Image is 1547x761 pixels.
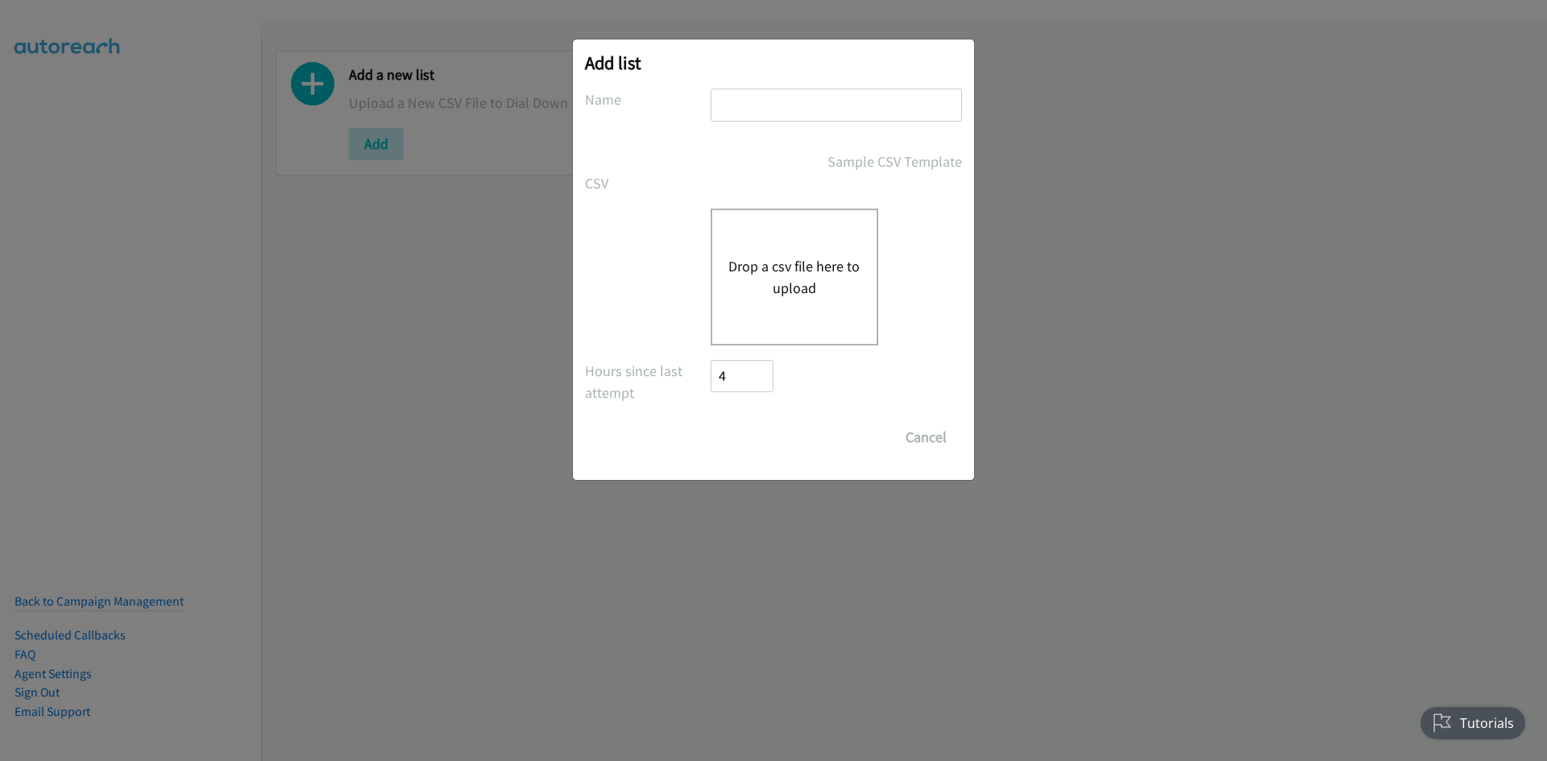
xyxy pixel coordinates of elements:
button: Drop a csv file here to upload [728,255,861,299]
label: Name [585,89,711,110]
button: Cancel [890,421,962,453]
label: Hours since last attempt [585,360,711,403]
a: Sample CSV Template [827,151,962,172]
label: CSV [585,172,711,194]
h2: Add list [585,52,962,74]
iframe: Checklist [1411,691,1535,749]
